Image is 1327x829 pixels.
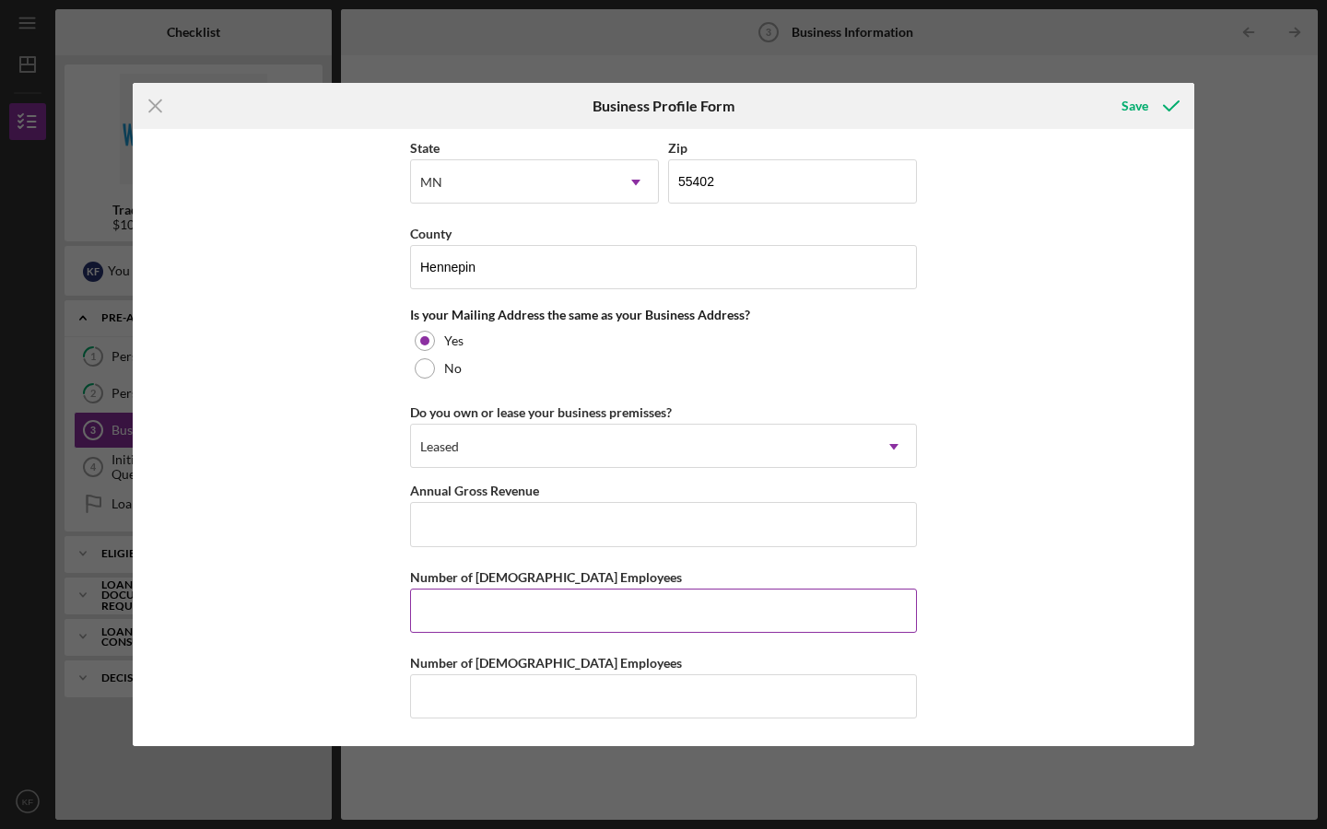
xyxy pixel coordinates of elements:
div: Leased [420,439,459,454]
div: Save [1121,88,1148,124]
label: Zip [668,140,687,156]
label: Yes [444,333,464,348]
button: Save [1103,88,1194,124]
label: No [444,361,462,376]
div: MN [420,175,442,190]
label: County [410,226,452,241]
div: Is your Mailing Address the same as your Business Address? [410,308,917,322]
label: Number of [DEMOGRAPHIC_DATA] Employees [410,655,682,671]
h6: Business Profile Form [593,98,734,114]
label: Annual Gross Revenue [410,483,539,498]
label: Number of [DEMOGRAPHIC_DATA] Employees [410,569,682,585]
